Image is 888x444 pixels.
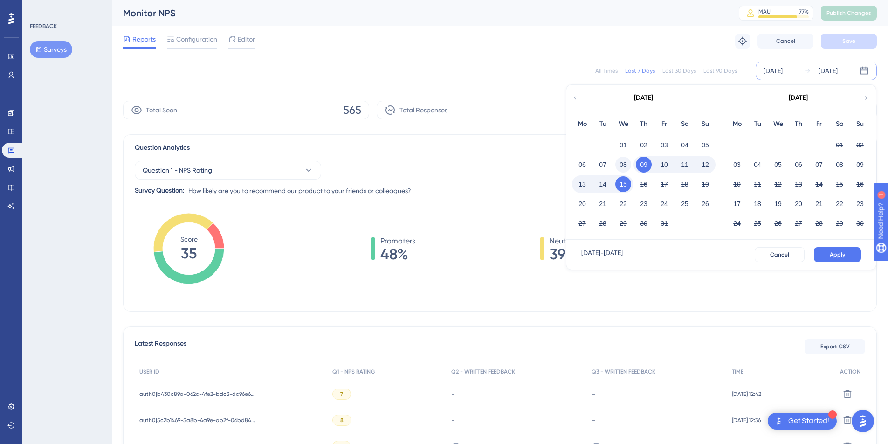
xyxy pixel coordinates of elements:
tspan: Score [180,236,198,243]
div: FEEDBACK [30,22,57,30]
button: 19 [770,196,786,212]
div: MAU [758,8,771,15]
button: 05 [697,137,713,153]
span: Apply [830,251,845,258]
span: [DATE] 12:36 [732,416,761,424]
span: Question Analytics [135,142,190,153]
button: 29 [615,215,631,231]
button: 31 [656,215,672,231]
button: 23 [636,196,652,212]
button: 22 [615,196,631,212]
button: Save [821,34,877,49]
button: 04 [750,157,765,173]
button: 10 [729,176,745,192]
div: - [592,416,723,424]
button: 09 [852,157,868,173]
button: 26 [697,196,713,212]
div: 77 % [799,8,809,15]
button: Export CSV [805,339,865,354]
span: Latest Responses [135,338,186,355]
img: launcher-image-alternative-text [773,416,785,427]
button: 15 [615,176,631,192]
span: Neutrals [550,236,578,247]
button: 17 [729,196,745,212]
div: [DATE] [764,65,783,76]
button: 18 [750,196,765,212]
button: 18 [677,176,693,192]
span: Export CSV [820,343,850,350]
div: Sa [829,118,850,130]
div: Tu [592,118,613,130]
button: 20 [574,196,590,212]
button: 01 [832,137,847,153]
span: Save [842,37,855,45]
div: [DATE] [789,92,808,104]
button: 03 [729,157,745,173]
div: Last 90 Days [703,67,737,75]
span: Q1 - NPS RATING [332,368,375,375]
span: auth0|5c2b1469-5a8b-4a9e-ab2f-06bd84de213d [139,416,256,424]
button: 10 [656,157,672,173]
button: 01 [615,137,631,153]
span: Q3 - WRITTEN FEEDBACK [592,368,655,375]
span: Total Responses [399,104,447,116]
div: We [768,118,788,130]
button: 28 [811,215,827,231]
span: Editor [238,34,255,45]
span: USER ID [139,368,159,375]
span: Publish Changes [826,9,871,17]
button: 22 [832,196,847,212]
span: 7 [340,390,343,398]
div: Fr [809,118,829,130]
div: Sa [675,118,695,130]
span: 39% [550,247,578,262]
button: Question 1 - NPS Rating [135,161,321,180]
button: 20 [791,196,806,212]
button: 15 [832,176,847,192]
div: Last 7 Days [625,67,655,75]
button: 29 [832,215,847,231]
span: TIME [732,368,743,375]
button: 07 [811,157,827,173]
span: ACTION [840,368,860,375]
span: Need Help? [22,2,58,14]
div: Mo [572,118,592,130]
div: 1 [65,5,68,12]
div: [DATE] - [DATE] [581,247,623,262]
button: 13 [574,176,590,192]
span: Configuration [176,34,217,45]
span: Reports [132,34,156,45]
div: Mo [727,118,747,130]
tspan: 35 [181,244,197,262]
div: Monitor NPS [123,7,716,20]
div: - [592,389,723,398]
div: Tu [747,118,768,130]
div: Su [695,118,716,130]
button: 06 [574,157,590,173]
span: [DATE] 12:42 [732,390,761,398]
div: Su [850,118,870,130]
button: 23 [852,196,868,212]
button: 06 [791,157,806,173]
div: Survey Question: [135,185,185,196]
button: 07 [595,157,611,173]
button: Publish Changes [821,6,877,21]
button: 14 [811,176,827,192]
button: Surveys [30,41,72,58]
button: 13 [791,176,806,192]
div: Open Get Started! checklist, remaining modules: 1 [768,413,837,430]
button: 12 [697,157,713,173]
button: 19 [697,176,713,192]
div: - [451,416,582,424]
button: 27 [574,215,590,231]
button: 21 [811,196,827,212]
button: 14 [595,176,611,192]
button: 02 [636,137,652,153]
button: 09 [636,157,652,173]
button: 11 [750,176,765,192]
button: 30 [852,215,868,231]
iframe: UserGuiding AI Assistant Launcher [849,407,877,435]
button: 05 [770,157,786,173]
